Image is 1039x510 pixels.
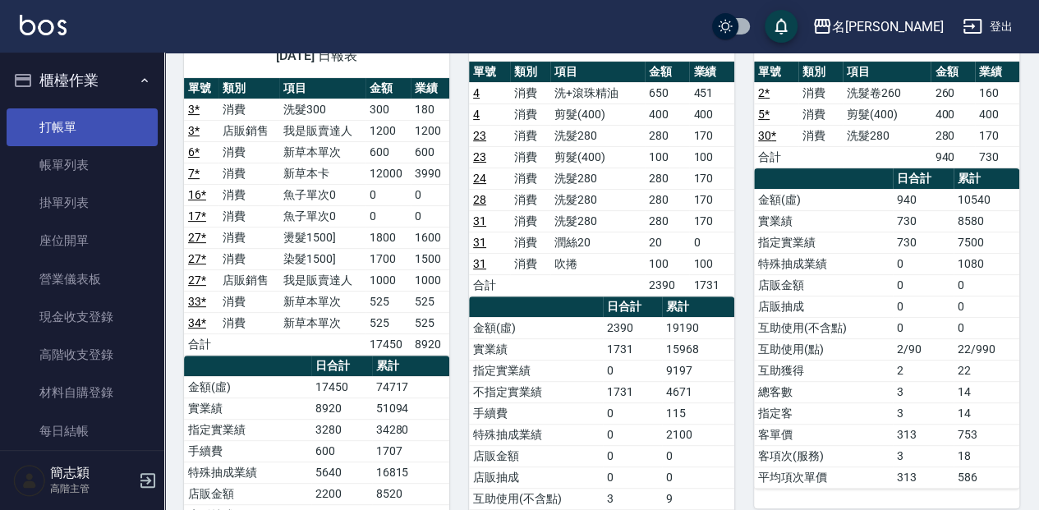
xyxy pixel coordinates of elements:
[754,62,1019,168] table: a dense table
[7,336,158,374] a: 高階收支登錄
[645,168,690,189] td: 280
[956,11,1019,42] button: 登出
[662,424,734,445] td: 2100
[662,317,734,338] td: 19190
[218,184,279,205] td: 消費
[954,189,1019,210] td: 10540
[662,381,734,402] td: 4671
[754,274,893,296] td: 店販金額
[754,189,893,210] td: 金額(虛)
[473,236,486,249] a: 31
[954,338,1019,360] td: 22/990
[279,205,365,227] td: 魚子單次0
[411,120,449,141] td: 1200
[954,360,1019,381] td: 22
[754,146,798,168] td: 合計
[662,296,734,318] th: 累計
[218,291,279,312] td: 消費
[279,312,365,333] td: 新草本單次
[754,210,893,232] td: 實業績
[372,462,449,483] td: 16815
[372,397,449,419] td: 51094
[931,146,975,168] td: 940
[754,168,1019,489] table: a dense table
[754,296,893,317] td: 店販抽成
[550,232,645,253] td: 潤絲20
[50,481,134,496] p: 高階主管
[365,141,411,163] td: 600
[469,445,603,466] td: 店販金額
[975,82,1019,103] td: 160
[365,312,411,333] td: 525
[754,360,893,381] td: 互助獲得
[311,462,371,483] td: 5640
[645,189,690,210] td: 280
[798,62,843,83] th: 類別
[365,333,411,355] td: 17450
[550,189,645,210] td: 洗髮280
[689,82,734,103] td: 451
[184,462,311,483] td: 特殊抽成業績
[954,466,1019,488] td: 586
[184,483,311,504] td: 店販金額
[365,78,411,99] th: 金額
[645,274,690,296] td: 2390
[843,103,931,125] td: 剪髮(400)
[603,445,662,466] td: 0
[411,227,449,248] td: 1600
[473,86,480,99] a: 4
[843,82,931,103] td: 洗髮卷260
[7,298,158,336] a: 現金收支登錄
[893,317,954,338] td: 0
[311,356,371,377] th: 日合計
[218,269,279,291] td: 店販銷售
[411,333,449,355] td: 8920
[469,402,603,424] td: 手續費
[510,62,551,83] th: 類別
[279,291,365,312] td: 新草本單次
[645,125,690,146] td: 280
[603,317,662,338] td: 2390
[550,146,645,168] td: 剪髮(400)
[372,440,449,462] td: 1707
[13,464,46,497] img: Person
[893,466,954,488] td: 313
[893,168,954,190] th: 日合計
[473,193,486,206] a: 28
[754,253,893,274] td: 特殊抽成業績
[754,445,893,466] td: 客項次(服務)
[510,253,551,274] td: 消費
[469,62,734,296] table: a dense table
[662,466,734,488] td: 0
[510,103,551,125] td: 消費
[754,381,893,402] td: 總客數
[645,82,690,103] td: 650
[954,274,1019,296] td: 0
[469,317,603,338] td: 金額(虛)
[469,274,510,296] td: 合計
[365,184,411,205] td: 0
[311,440,371,462] td: 600
[184,78,449,356] table: a dense table
[893,189,954,210] td: 940
[510,82,551,103] td: 消費
[7,184,158,222] a: 掛單列表
[311,483,371,504] td: 2200
[843,125,931,146] td: 洗髮280
[7,146,158,184] a: 帳單列表
[645,253,690,274] td: 100
[372,419,449,440] td: 34280
[184,419,311,440] td: 指定實業績
[689,168,734,189] td: 170
[954,402,1019,424] td: 14
[7,222,158,260] a: 座位開單
[954,381,1019,402] td: 14
[931,125,975,146] td: 280
[893,274,954,296] td: 0
[218,312,279,333] td: 消費
[893,360,954,381] td: 2
[411,163,449,184] td: 3990
[311,419,371,440] td: 3280
[7,374,158,411] a: 材料自購登錄
[954,168,1019,190] th: 累計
